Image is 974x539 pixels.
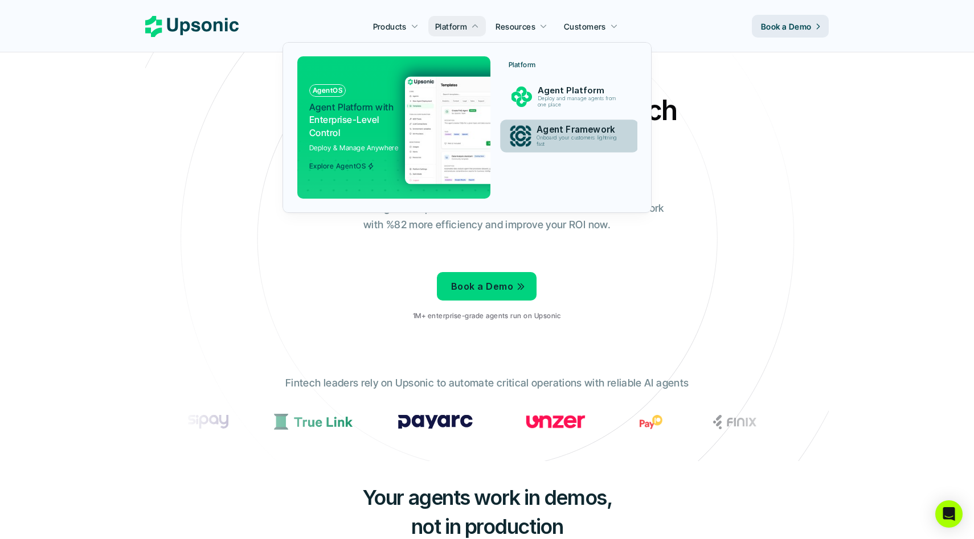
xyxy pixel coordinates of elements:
[538,96,621,108] p: Deploy and manage agents from one place
[935,500,963,528] div: Open Intercom Messenger
[564,20,606,32] p: Customers
[309,162,374,170] span: Explore AgentOS
[285,375,689,392] p: Fintech leaders rely on Upsonic to automate critical operations with reliable AI agents
[373,20,407,32] p: Products
[309,101,394,113] span: Agent Platform with
[538,85,622,96] p: Agent Platform
[297,56,490,199] a: AgentOSAgent Platform withEnterprise-Level ControlDeploy & Manage AnywhereExplore AgentOS
[309,162,366,170] p: Explore AgentOS
[451,278,513,295] p: Book a Demo
[309,142,399,153] p: Deploy & Manage Anywhere
[313,87,342,94] p: AgentOS
[366,16,425,36] a: Products
[537,125,623,135] p: Agent Framework
[302,200,672,233] p: From onboarding to compliance to settlement to autonomous control. Work with %82 more efficiency ...
[761,20,812,32] p: Book a Demo
[411,514,563,539] span: not in production
[435,20,467,32] p: Platform
[413,312,560,320] p: 1M+ enterprise-grade agents run on Upsonic
[496,20,535,32] p: Resources
[752,15,829,38] a: Book a Demo
[309,101,396,139] p: Enterprise-Level Control
[362,485,612,510] span: Your agents work in demos,
[537,135,622,147] p: Onboard your customers lightning fast
[437,272,537,301] a: Book a Demo
[509,61,536,69] p: Platform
